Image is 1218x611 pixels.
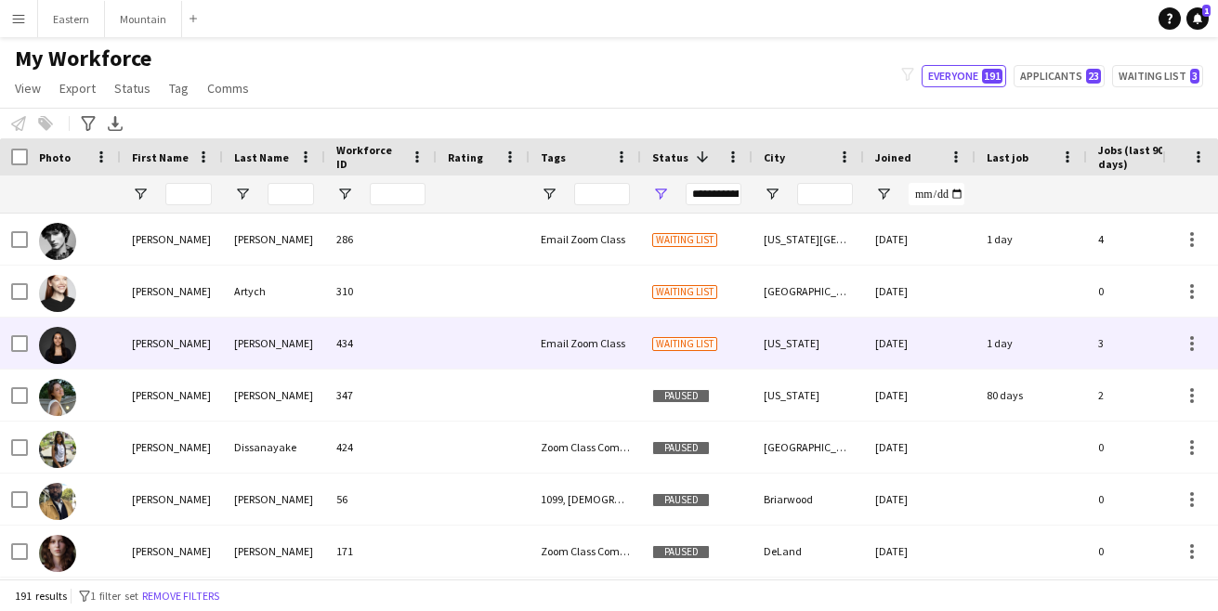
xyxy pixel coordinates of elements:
div: [PERSON_NAME] [121,266,223,317]
span: Workforce ID [336,143,403,171]
span: Waiting list [652,233,717,247]
div: 434 [325,318,437,369]
span: Export [59,80,96,97]
span: 3 [1190,69,1199,84]
div: [PERSON_NAME] [121,318,223,369]
span: Tags [541,150,566,164]
span: Paused [652,441,710,455]
a: Export [52,76,103,100]
div: [DATE] [864,526,976,577]
button: Open Filter Menu [234,186,251,202]
div: [PERSON_NAME] [223,474,325,525]
div: 1 day [976,214,1087,265]
div: 3 [1087,318,1208,369]
app-action-btn: Export XLSX [104,112,126,135]
img: Alain Ligonde [39,483,76,520]
img: Agnes Artych [39,275,76,312]
button: Open Filter Menu [541,186,557,202]
div: Email Zoom Class [530,318,641,369]
div: [PERSON_NAME] [121,422,223,473]
div: 0 [1087,474,1208,525]
span: First Name [132,150,189,164]
button: Applicants23 [1014,65,1105,87]
button: Open Filter Menu [652,186,669,202]
div: 286 [325,214,437,265]
span: View [15,80,41,97]
span: Paused [652,493,710,507]
span: Status [114,80,151,97]
div: [PERSON_NAME] [223,370,325,421]
div: [PERSON_NAME] [121,214,223,265]
div: [DATE] [864,474,976,525]
a: 1 [1186,7,1209,30]
button: Open Filter Menu [764,186,780,202]
div: Artych [223,266,325,317]
div: 347 [325,370,437,421]
div: [PERSON_NAME] [121,370,223,421]
div: [GEOGRAPHIC_DATA] [753,266,864,317]
div: [PERSON_NAME] [223,526,325,577]
span: Tag [169,80,189,97]
span: Rating [448,150,483,164]
div: DeLand [753,526,864,577]
div: Briarwood [753,474,864,525]
div: [GEOGRAPHIC_DATA] [753,422,864,473]
input: Joined Filter Input [909,183,964,205]
div: [DATE] [864,318,976,369]
div: [US_STATE][GEOGRAPHIC_DATA] [753,214,864,265]
span: Waiting list [652,337,717,351]
div: [PERSON_NAME] [223,214,325,265]
button: Open Filter Menu [875,186,892,202]
span: City [764,150,785,164]
button: Mountain [105,1,182,37]
div: [PERSON_NAME] [121,526,223,577]
span: Joined [875,150,911,164]
div: [DATE] [864,422,976,473]
div: [DATE] [864,214,976,265]
div: [DATE] [864,266,976,317]
div: 80 days [976,370,1087,421]
span: 1 [1202,5,1211,17]
span: Paused [652,389,710,403]
span: Last job [987,150,1028,164]
div: [PERSON_NAME] [121,474,223,525]
div: 0 [1087,526,1208,577]
div: [US_STATE] [753,318,864,369]
input: Last Name Filter Input [268,183,314,205]
img: Adeline Van Buskirk [39,379,76,416]
a: Comms [200,76,256,100]
input: Workforce ID Filter Input [370,183,426,205]
div: 4 [1087,214,1208,265]
div: 2 [1087,370,1208,421]
span: My Workforce [15,45,151,72]
img: Daniela Ayala [39,327,76,364]
div: 56 [325,474,437,525]
a: Tag [162,76,196,100]
span: Waiting list [652,285,717,299]
span: Jobs (last 90 days) [1098,143,1174,171]
button: Remove filters [138,586,223,606]
span: Comms [207,80,249,97]
button: Open Filter Menu [336,186,353,202]
img: Akhila Dissanayake [39,431,76,468]
span: 23 [1086,69,1101,84]
div: 0 [1087,266,1208,317]
div: [DATE] [864,370,976,421]
div: [PERSON_NAME] [223,318,325,369]
div: Zoom Class Completed [530,526,641,577]
button: Open Filter Menu [132,186,149,202]
div: Zoom Class Completed [530,422,641,473]
img: Amelia Lunde [39,535,76,572]
button: Eastern [38,1,105,37]
div: 0 [1087,422,1208,473]
div: Email Zoom Class [530,214,641,265]
div: 171 [325,526,437,577]
span: Status [652,150,688,164]
span: Photo [39,150,71,164]
div: 1099, [DEMOGRAPHIC_DATA], [US_STATE], Travel Team [530,474,641,525]
input: Tags Filter Input [574,183,630,205]
span: 191 [982,69,1002,84]
div: 310 [325,266,437,317]
a: Status [107,76,158,100]
a: View [7,76,48,100]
